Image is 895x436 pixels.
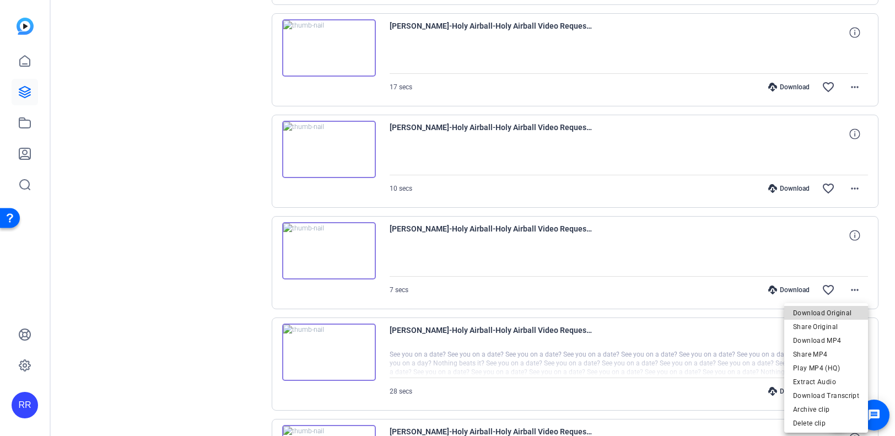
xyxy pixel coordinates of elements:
[793,403,859,416] span: Archive clip
[793,334,859,347] span: Download MP4
[793,306,859,320] span: Download Original
[793,417,859,430] span: Delete clip
[793,375,859,389] span: Extract Audio
[793,320,859,333] span: Share Original
[793,348,859,361] span: Share MP4
[793,389,859,402] span: Download Transcript
[793,362,859,375] span: Play MP4 (HQ)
